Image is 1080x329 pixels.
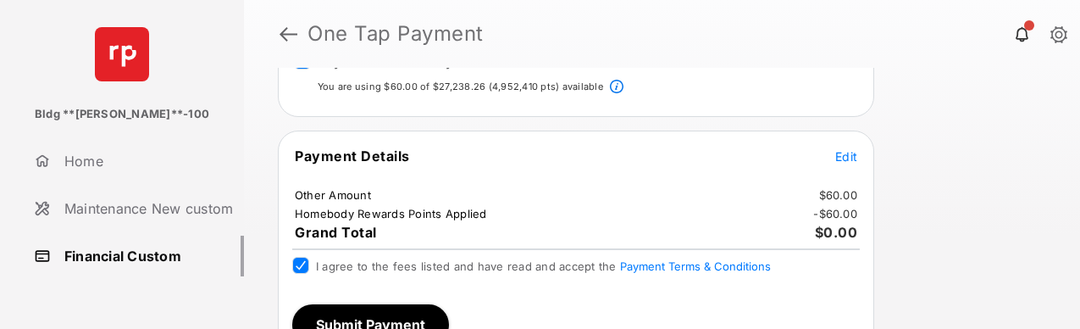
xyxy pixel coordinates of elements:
[307,24,484,44] strong: One Tap Payment
[295,148,410,164] span: Payment Details
[294,187,372,203] td: Other Amount
[95,27,149,81] img: svg+xml;base64,PHN2ZyB4bWxucz0iaHR0cDovL3d3dy53My5vcmcvMjAwMC9zdmciIHdpZHRoPSI2NCIgaGVpZ2h0PSI2NC...
[27,141,244,181] a: Home
[818,187,859,203] td: $60.00
[835,149,857,164] span: Edit
[27,236,244,276] a: Financial Custom
[295,224,377,241] span: Grand Total
[620,259,771,273] button: I agree to the fees listed and have read and accept the
[294,206,488,221] td: Homebody Rewards Points Applied
[35,106,209,123] p: Bldg **[PERSON_NAME]**-100
[835,148,857,164] button: Edit
[815,224,858,241] span: $0.00
[812,206,858,221] td: - $60.00
[27,188,244,229] a: Maintenance New custom
[318,80,603,94] p: You are using $60.00 of $27,238.26 (4,952,410 pts) available
[316,259,771,273] span: I agree to the fees listed and have read and accept the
